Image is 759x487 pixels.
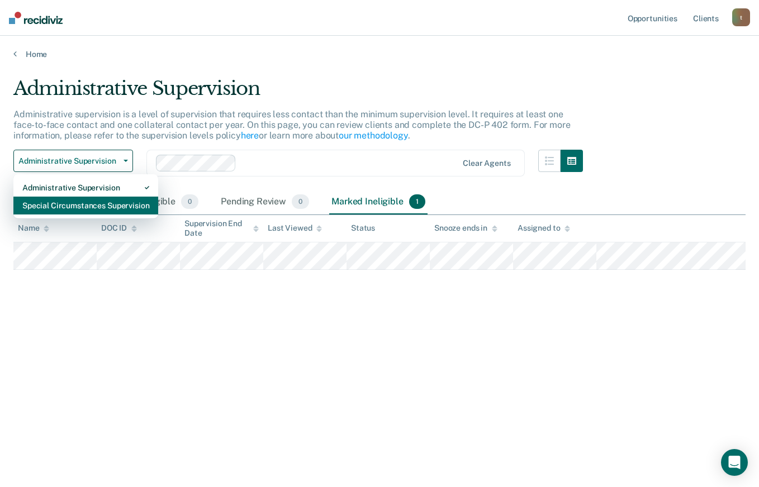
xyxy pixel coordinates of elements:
div: Clear agents [463,159,510,168]
div: Marked Ineligible1 [329,190,428,214]
div: Assigned to [518,223,570,233]
div: Open Intercom Messenger [721,449,748,476]
button: t [732,8,750,26]
div: Administrative Supervision [22,179,149,197]
div: Supervision End Date [184,219,259,238]
div: Name [18,223,49,233]
div: Pending Review0 [219,190,311,214]
p: Administrative supervision is a level of supervision that requires less contact than the minimum ... [13,109,570,141]
a: our methodology [339,130,408,141]
a: Home [13,49,746,59]
div: DOC ID [101,223,137,233]
a: here [241,130,259,141]
div: Administrative Supervision [13,77,583,109]
img: Recidiviz [9,12,63,24]
span: 0 [181,194,198,209]
span: 0 [292,194,309,209]
div: Status [351,223,375,233]
span: 1 [409,194,425,209]
div: Special Circumstances Supervision [22,197,149,214]
span: Administrative Supervision [18,156,119,166]
button: Administrative Supervision [13,150,133,172]
div: Last Viewed [268,223,322,233]
div: Snooze ends in [434,223,497,233]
